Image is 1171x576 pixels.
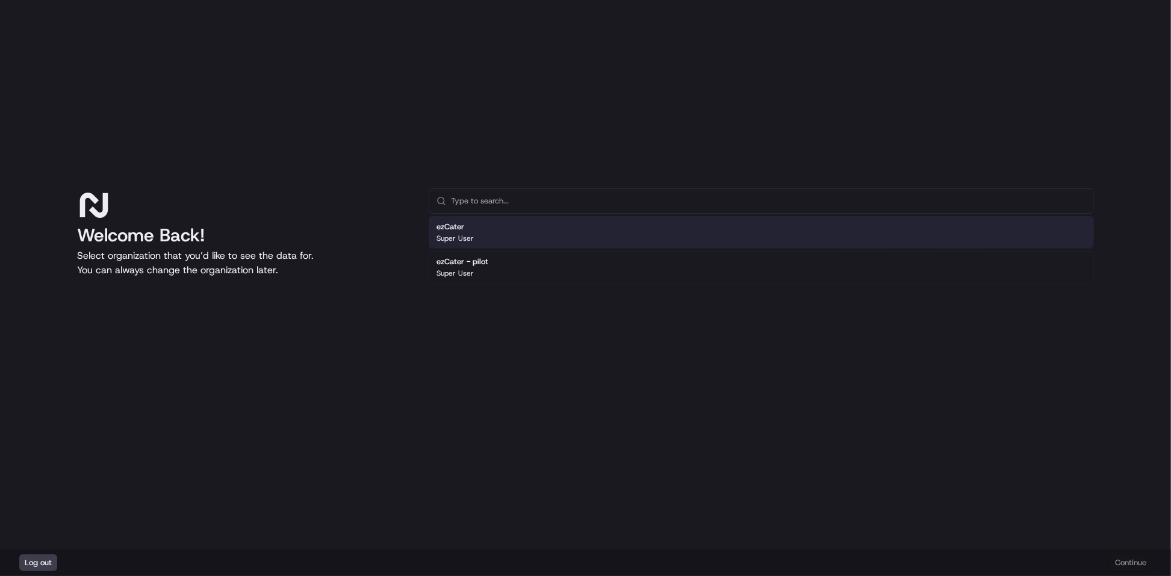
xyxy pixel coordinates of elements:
[436,221,474,232] h2: ezCater
[19,554,57,571] button: Log out
[436,256,488,267] h2: ezCater - pilot
[436,234,474,243] p: Super User
[429,214,1094,286] div: Suggestions
[77,249,409,277] p: Select organization that you’d like to see the data for. You can always change the organization l...
[436,268,474,278] p: Super User
[451,189,1086,213] input: Type to search...
[77,225,409,246] h1: Welcome Back!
